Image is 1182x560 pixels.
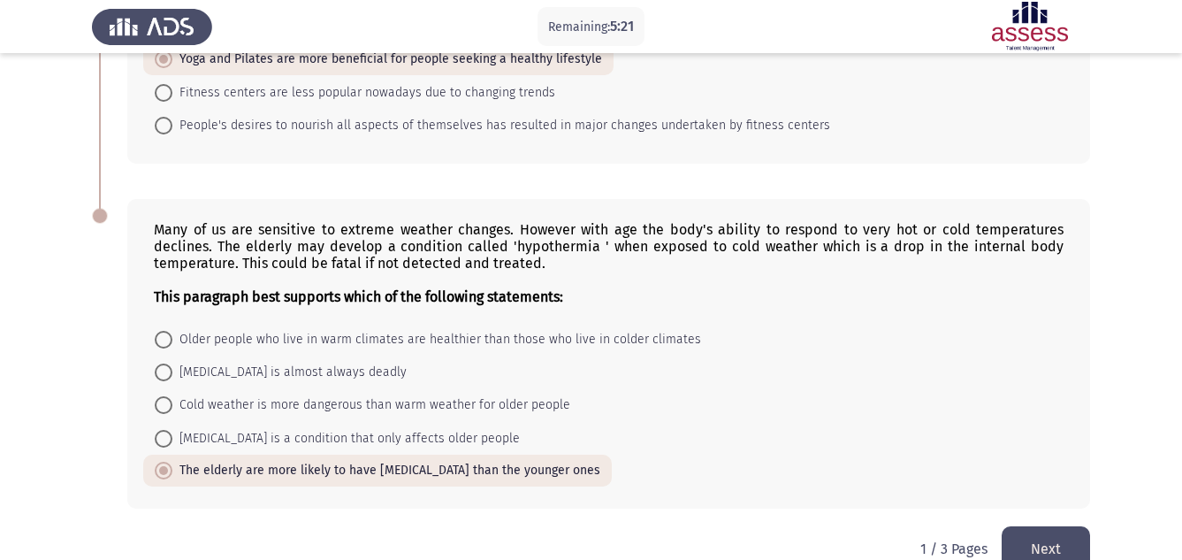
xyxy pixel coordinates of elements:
span: [MEDICAL_DATA] is a condition that only affects older people [172,428,520,449]
span: Fitness centers are less popular nowadays due to changing trends [172,82,555,104]
div: Many of us are sensitive to extreme weather changes. However with age the body's ability to respo... [154,221,1064,305]
img: Assessment logo of ASSESS English Advanced [970,2,1090,51]
span: Older people who live in warm climates are healthier than those who live in colder climates [172,329,701,350]
span: 5:21 [610,18,634,35]
p: Remaining: [548,16,634,38]
span: The elderly are more likely to have [MEDICAL_DATA] than the younger ones [172,460,600,481]
p: 1 / 3 Pages [920,541,988,557]
b: This paragraph best supports which of the following statements: [154,288,563,305]
span: [MEDICAL_DATA] is almost always deadly [172,362,407,383]
span: Cold weather is more dangerous than warm weather for older people [172,395,570,416]
span: Yoga and Pilates are more beneficial for people seeking a healthy lifestyle [172,49,602,70]
span: People's desires to nourish all aspects of themselves has resulted in major changes undertaken by... [172,115,830,136]
img: Assess Talent Management logo [92,2,212,51]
